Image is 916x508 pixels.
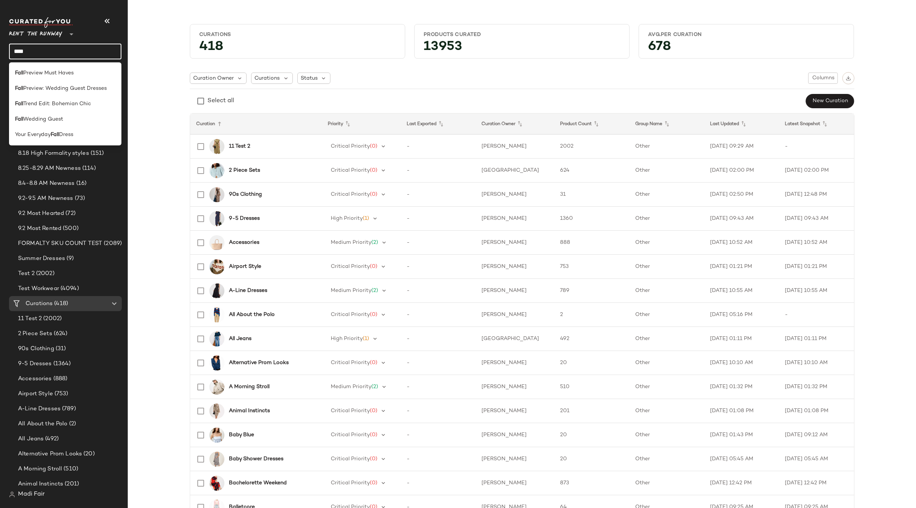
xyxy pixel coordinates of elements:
img: TNT332.jpg [209,283,224,298]
span: All About the Polo [18,420,68,428]
span: (1) [363,336,369,342]
span: Curation Owner [193,74,234,82]
td: [PERSON_NAME] [475,135,554,159]
span: Alternative Prom Looks [18,450,82,458]
td: [DATE] 01:11 PM [779,327,854,351]
td: 20 [554,447,629,471]
span: Madi Fair [18,490,45,499]
td: - [401,423,475,447]
td: 624 [554,159,629,183]
b: A Morning Stroll [229,383,270,391]
th: Group Name [629,113,704,135]
img: CLUB239.jpg [209,428,224,443]
img: SAB44.jpg [209,355,224,370]
img: LEJ23.jpg [209,163,224,178]
td: - [401,135,475,159]
span: (16) [75,179,87,188]
span: (492) [44,435,59,443]
span: Preview Must Haves [23,69,74,77]
td: [DATE] 01:08 PM [779,399,854,423]
th: Last Updated [704,113,779,135]
span: (2) [68,420,76,428]
td: - [401,159,475,183]
b: 90s Clothing [229,190,262,198]
td: [DATE] 01:21 PM [779,255,854,279]
td: [DATE] 01:21 PM [704,255,779,279]
span: New Curation [812,98,848,104]
td: - [401,279,475,303]
td: [PERSON_NAME] [475,255,554,279]
span: All Jeans [18,435,44,443]
span: 8.18 High Formality styles [18,149,89,158]
b: Baby Blue [229,431,254,439]
span: (2089) [102,239,122,248]
td: Other [629,207,704,231]
span: (2) [371,240,378,245]
td: [DATE] 12:42 PM [704,471,779,495]
span: (0) [370,168,377,173]
span: (0) [370,360,377,366]
td: [DATE] 10:52 AM [704,231,779,255]
td: [PERSON_NAME] [475,207,554,231]
div: Products Curated [424,31,620,38]
span: Dress [59,131,73,139]
b: 2 Piece Sets [229,166,260,174]
td: 753 [554,255,629,279]
td: [PERSON_NAME] [475,447,554,471]
td: - [401,207,475,231]
span: Critical Priority [331,360,370,366]
td: 789 [554,279,629,303]
td: - [401,327,475,351]
td: 873 [554,471,629,495]
span: Rent the Runway [9,26,62,39]
span: A-Line Dresses [18,405,61,413]
span: (789) [61,405,76,413]
th: Curation [190,113,322,135]
b: Accessories [229,239,259,246]
span: Critical Priority [331,456,370,462]
td: - [401,255,475,279]
td: [PERSON_NAME] [475,303,554,327]
td: - [401,471,475,495]
b: Fall [15,85,23,92]
span: Critical Priority [331,192,370,197]
div: Select all [207,97,234,106]
span: Critical Priority [331,144,370,149]
span: High Priority [331,216,363,221]
td: Other [629,399,704,423]
td: [DATE] 09:43 AM [779,207,854,231]
span: 9.2 Most Hearted [18,209,64,218]
td: [DATE] 10:52 AM [779,231,854,255]
td: [DATE] 02:00 PM [779,159,854,183]
td: - [401,231,475,255]
td: Other [629,303,704,327]
b: Bachelorette Weekend [229,479,287,487]
td: - [401,375,475,399]
td: [DATE] 05:16 PM [704,303,779,327]
span: (2002) [42,314,62,323]
span: Accessories [18,375,52,383]
span: (0) [370,264,377,269]
td: Other [629,183,704,207]
th: Last Exported [401,113,475,135]
td: [DATE] 02:50 PM [704,183,779,207]
td: [PERSON_NAME] [475,351,554,375]
td: 510 [554,375,629,399]
td: [DATE] 05:45 AM [779,447,854,471]
b: Fall [15,115,23,123]
td: - [401,447,475,471]
img: DGD2.jpg [209,235,224,250]
td: [DATE] 10:10 AM [704,351,779,375]
span: 9.2 Most Rented [18,224,61,233]
td: Other [629,159,704,183]
span: (31) [54,345,66,353]
span: Critical Priority [331,432,370,438]
td: [DATE] 01:32 PM [779,375,854,399]
td: [DATE] 09:29 AM [704,135,779,159]
span: (1364) [52,360,71,368]
img: SD22.jpg [209,379,224,395]
span: (0) [370,408,377,414]
th: Product Count [554,113,629,135]
td: [DATE] 01:43 PM [704,423,779,447]
span: Critical Priority [331,480,370,486]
